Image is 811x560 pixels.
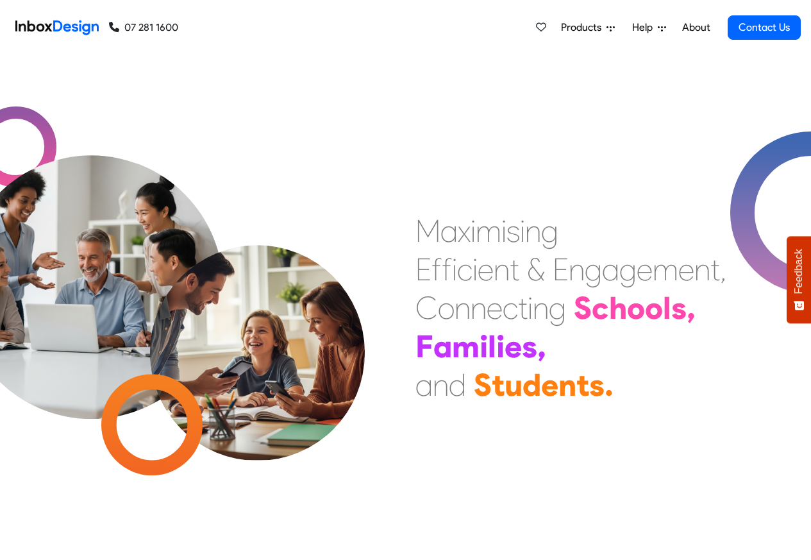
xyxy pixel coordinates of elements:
div: g [585,250,602,289]
button: Feedback - Show survey [787,236,811,323]
div: S [574,289,592,327]
div: d [449,366,466,404]
div: c [457,250,472,289]
div: g [549,289,566,327]
div: g [541,212,558,250]
span: Feedback [793,249,805,294]
div: e [478,250,494,289]
div: E [553,250,569,289]
div: t [510,250,519,289]
div: i [472,250,478,289]
div: e [637,250,653,289]
div: F [415,327,433,366]
div: l [663,289,671,327]
div: t [492,366,505,404]
div: t [518,289,528,327]
div: n [494,250,510,289]
div: g [619,250,637,289]
div: n [558,366,576,404]
span: Help [632,20,658,35]
div: e [487,289,503,327]
div: o [438,289,455,327]
div: l [488,327,496,366]
div: m [476,212,501,250]
div: e [678,250,694,289]
div: n [525,212,541,250]
div: h [609,289,627,327]
div: i [480,327,488,366]
div: f [431,250,442,289]
div: s [506,212,520,250]
div: x [458,212,471,250]
div: i [452,250,457,289]
div: d [523,366,541,404]
img: parents_with_child.png [123,192,392,461]
div: i [501,212,506,250]
div: e [505,327,522,366]
div: o [645,289,663,327]
div: n [433,366,449,404]
div: c [592,289,609,327]
div: i [496,327,505,366]
div: , [537,327,546,366]
div: M [415,212,440,250]
div: n [694,250,710,289]
div: m [452,327,480,366]
a: Help [627,15,671,40]
a: Products [556,15,620,40]
div: s [522,327,537,366]
span: Products [561,20,606,35]
div: u [505,366,523,404]
div: a [602,250,619,289]
div: , [720,250,726,289]
a: About [678,15,714,40]
div: m [653,250,678,289]
div: a [440,212,458,250]
div: t [710,250,720,289]
div: o [627,289,645,327]
div: s [589,366,605,404]
div: & [527,250,545,289]
div: , [687,289,696,327]
div: f [442,250,452,289]
div: s [671,289,687,327]
div: e [541,366,558,404]
div: n [455,289,471,327]
a: 07 281 1600 [109,20,178,35]
div: C [415,289,438,327]
div: c [503,289,518,327]
div: S [474,366,492,404]
div: E [415,250,431,289]
div: a [433,327,452,366]
div: Maximising Efficient & Engagement, Connecting Schools, Families, and Students. [415,212,726,404]
div: a [415,366,433,404]
div: n [471,289,487,327]
a: Contact Us [728,15,801,40]
div: n [533,289,549,327]
div: . [605,366,614,404]
div: n [569,250,585,289]
div: t [576,366,589,404]
div: i [528,289,533,327]
div: i [520,212,525,250]
div: i [471,212,476,250]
